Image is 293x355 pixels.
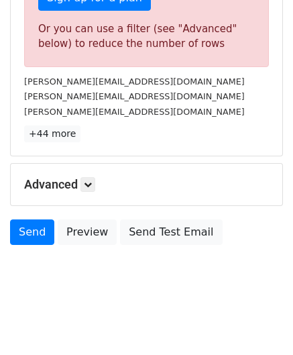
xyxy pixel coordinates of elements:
[24,107,245,117] small: [PERSON_NAME][EMAIL_ADDRESS][DOMAIN_NAME]
[226,291,293,355] iframe: Chat Widget
[10,219,54,245] a: Send
[24,77,245,87] small: [PERSON_NAME][EMAIL_ADDRESS][DOMAIN_NAME]
[58,219,117,245] a: Preview
[24,125,80,142] a: +44 more
[38,21,255,52] div: Or you can use a filter (see "Advanced" below) to reduce the number of rows
[24,91,245,101] small: [PERSON_NAME][EMAIL_ADDRESS][DOMAIN_NAME]
[24,177,269,192] h5: Advanced
[120,219,222,245] a: Send Test Email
